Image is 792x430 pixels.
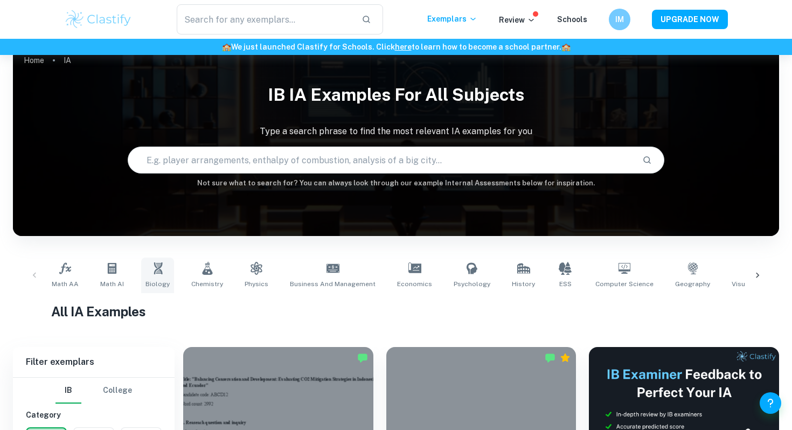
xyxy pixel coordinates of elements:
span: Business and Management [290,279,376,289]
span: ESS [559,279,572,289]
h6: Filter exemplars [13,347,175,377]
span: Psychology [454,279,490,289]
h1: IB IA examples for all subjects [13,78,779,112]
span: Economics [397,279,432,289]
span: Biology [145,279,170,289]
span: Physics [245,279,268,289]
p: Review [499,14,536,26]
div: Premium [560,352,571,363]
span: Math AA [52,279,79,289]
button: IM [609,9,630,30]
h6: Not sure what to search for? You can always look through our example Internal Assessments below f... [13,178,779,189]
h6: Category [26,409,162,421]
h1: All IA Examples [51,302,741,321]
span: Computer Science [595,279,654,289]
a: Schools [557,15,587,24]
h6: We just launched Clastify for Schools. Click to learn how to become a school partner. [2,41,790,53]
img: Clastify logo [64,9,133,30]
span: 🏫 [222,43,231,51]
span: 🏫 [561,43,571,51]
input: Search for any exemplars... [177,4,353,34]
h6: IM [614,13,626,25]
button: Search [638,151,656,169]
button: UPGRADE NOW [652,10,728,29]
a: Home [24,53,44,68]
button: IB [55,378,81,404]
button: College [103,378,132,404]
input: E.g. player arrangements, enthalpy of combustion, analysis of a big city... [128,145,633,175]
a: here [395,43,412,51]
img: Marked [357,352,368,363]
p: Exemplars [427,13,477,25]
span: Math AI [100,279,124,289]
img: Marked [545,352,555,363]
p: IA [64,54,71,66]
span: History [512,279,535,289]
span: Geography [675,279,710,289]
div: Filter type choice [55,378,132,404]
p: Type a search phrase to find the most relevant IA examples for you [13,125,779,138]
span: Chemistry [191,279,223,289]
button: Help and Feedback [760,392,781,414]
